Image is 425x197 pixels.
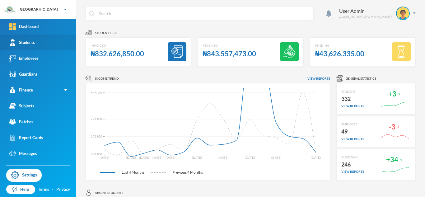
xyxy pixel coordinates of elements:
[9,103,34,109] div: Subjects
[307,76,330,81] span: View reports
[166,156,175,159] tspan: [DATE]
[9,55,39,62] div: Employees
[126,156,136,159] tspan: [DATE]
[91,48,144,60] div: ₦832,626,850.00
[341,160,364,170] div: 246
[218,156,228,159] tspan: [DATE]
[386,154,398,166] div: +34
[91,43,144,48] div: Invoiced
[311,156,321,159] tspan: [DATE]
[341,122,364,127] div: EMPLOYEE
[203,43,256,48] div: Received
[310,37,416,66] a: Pending₦43,626,335.00
[95,76,119,81] span: Income Trend
[9,71,37,77] div: Guardians
[19,7,58,12] div: [GEOGRAPHIC_DATA]
[9,87,33,93] div: Finance
[6,185,35,194] a: Help
[203,48,256,60] div: ₦843,557,473.00
[388,88,396,100] div: +3
[86,37,191,66] a: Invoiced₦832,626,850.00
[346,76,376,81] span: General Statistics
[9,119,33,125] div: Batches
[397,7,409,20] img: STUDENT
[95,190,123,195] span: Absent students
[89,91,102,95] tspan: 9556865
[98,7,310,21] input: Search
[115,170,151,175] span: Last 4 Months
[56,186,70,193] a: Privacy
[9,23,39,30] div: Dashboard
[339,7,391,15] div: User Admin
[315,43,364,48] div: Pending
[192,156,202,159] tspan: [DATE]
[100,156,110,159] tspan: [DATE]
[389,121,395,133] div: -3
[52,186,54,193] div: ·
[152,156,162,159] tspan: [DATE]
[341,94,364,104] div: 332
[245,156,255,159] tspan: [DATE]
[89,11,95,16] img: search
[89,117,102,121] tspan: 5771100
[341,137,364,141] div: view reports
[95,30,117,35] span: Student fees
[9,134,43,141] div: Report Cards
[139,156,149,159] tspan: [DATE]
[6,169,42,182] a: Settings
[166,170,209,175] span: Previous 4 Months
[339,15,391,19] div: [EMAIL_ADDRESS][DOMAIN_NAME]
[89,134,102,138] tspan: 3271100
[38,186,49,193] a: Terms
[341,155,364,160] div: GUARDIAN
[341,104,364,108] div: view reports
[341,169,364,174] div: view reports
[341,127,364,137] div: 49
[9,39,35,46] div: Students
[91,152,102,156] tspan: 771100
[271,156,281,159] tspan: [DATE]
[9,150,37,157] div: Messages
[315,48,364,60] div: ₦43,626,335.00
[341,89,364,94] div: STUDENT
[3,3,16,16] img: logo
